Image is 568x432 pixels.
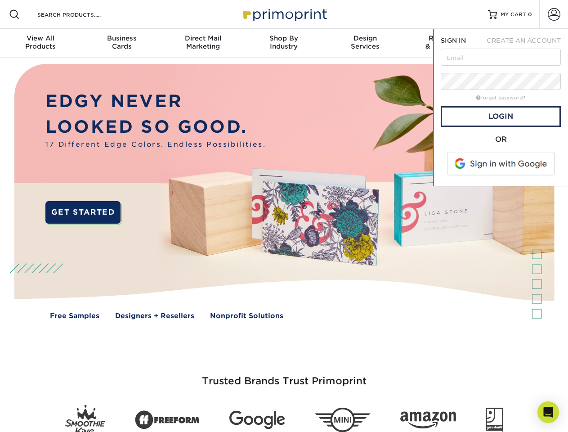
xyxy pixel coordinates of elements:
div: Open Intercom Messenger [537,401,559,423]
span: CREATE AN ACCOUNT [487,37,561,44]
a: DesignServices [325,29,406,58]
div: Services [325,34,406,50]
a: Nonprofit Solutions [210,311,283,321]
img: Goodwill [486,408,503,432]
div: OR [441,134,561,145]
span: Design [325,34,406,42]
input: SEARCH PRODUCTS..... [36,9,124,20]
a: Direct MailMarketing [162,29,243,58]
img: Google [229,411,285,429]
span: SIGN IN [441,37,466,44]
span: Business [81,34,162,42]
p: LOOKED SO GOOD. [45,114,266,140]
span: Direct Mail [162,34,243,42]
input: Email [441,49,561,66]
img: Primoprint [239,4,329,24]
a: Shop ByIndustry [243,29,324,58]
a: GET STARTED [45,201,121,224]
span: 0 [528,11,532,18]
div: & Templates [406,34,487,50]
div: Cards [81,34,162,50]
p: EDGY NEVER [45,89,266,114]
h3: Trusted Brands Trust Primoprint [21,354,547,398]
div: Marketing [162,34,243,50]
a: Designers + Resellers [115,311,194,321]
span: 17 Different Edge Colors. Endless Possibilities. [45,139,266,150]
a: Login [441,106,561,127]
a: forgot password? [476,95,525,101]
span: MY CART [501,11,526,18]
a: BusinessCards [81,29,162,58]
a: Free Samples [50,311,99,321]
iframe: Google Customer Reviews [2,405,76,429]
span: Shop By [243,34,324,42]
img: Amazon [400,412,456,429]
span: Resources [406,34,487,42]
div: Industry [243,34,324,50]
a: Resources& Templates [406,29,487,58]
